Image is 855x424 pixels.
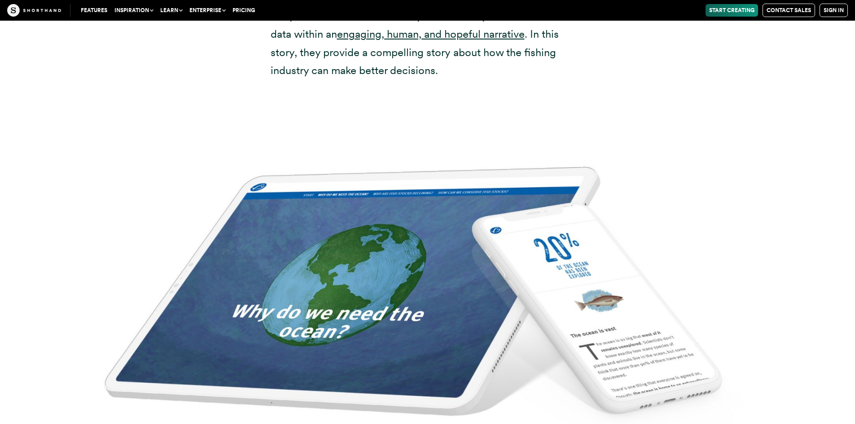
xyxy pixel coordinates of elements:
[337,27,525,40] a: engaging, human, and hopeful narrative
[706,4,758,17] a: Start Creating
[7,4,61,17] img: The Craft
[229,4,259,17] a: Pricing
[820,4,848,17] a: Sign in
[186,4,229,17] button: Enterprise
[763,4,815,17] a: Contact Sales
[111,4,157,17] button: Inspiration
[77,4,111,17] a: Features
[157,4,186,17] button: Learn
